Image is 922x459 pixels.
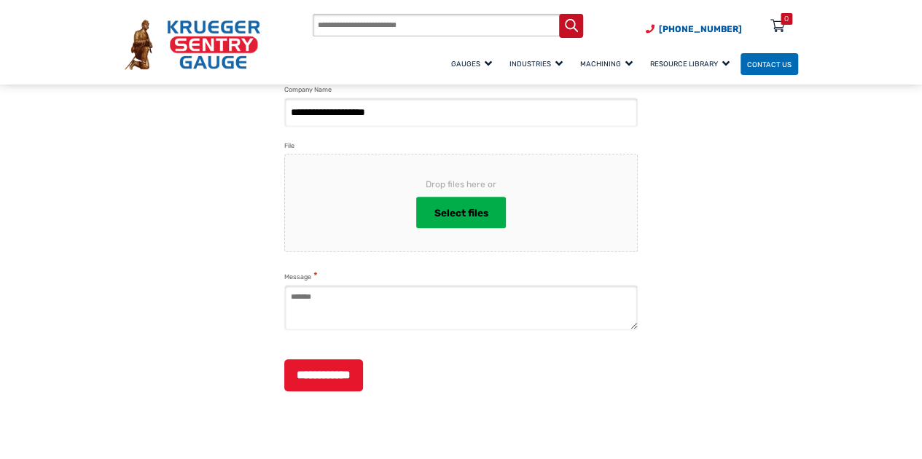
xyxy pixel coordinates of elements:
[125,20,260,70] img: Krueger Sentry Gauge
[644,51,741,76] a: Resource Library
[503,51,574,76] a: Industries
[308,178,614,191] span: Drop files here or
[509,60,563,68] span: Industries
[747,60,792,68] span: Contact Us
[574,51,644,76] a: Machining
[650,60,730,68] span: Resource Library
[284,270,318,283] label: Message
[284,85,332,95] label: Company Name
[284,141,294,152] label: File
[445,51,503,76] a: Gauges
[659,24,742,34] span: [PHONE_NUMBER]
[416,197,506,228] button: select files, file
[451,60,492,68] span: Gauges
[741,53,798,76] a: Contact Us
[784,13,789,25] div: 0
[580,60,633,68] span: Machining
[646,23,742,36] a: Phone Number (920) 434-8860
